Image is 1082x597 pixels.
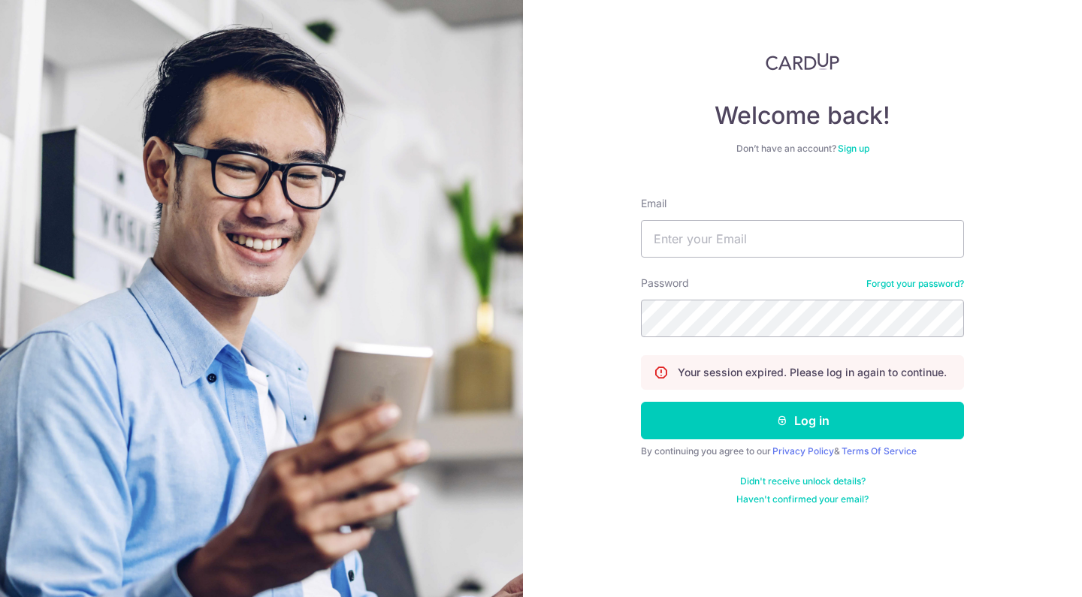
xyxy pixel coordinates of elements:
[766,53,839,71] img: CardUp Logo
[641,220,964,258] input: Enter your Email
[736,493,869,505] a: Haven't confirmed your email?
[641,402,964,439] button: Log in
[838,143,869,154] a: Sign up
[641,276,689,291] label: Password
[866,278,964,290] a: Forgot your password?
[740,475,866,487] a: Didn't receive unlock details?
[842,445,917,457] a: Terms Of Service
[641,143,964,155] div: Don’t have an account?
[678,365,947,380] p: Your session expired. Please log in again to continue.
[772,445,834,457] a: Privacy Policy
[641,445,964,457] div: By continuing you agree to our &
[641,101,964,131] h4: Welcome back!
[641,196,666,211] label: Email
